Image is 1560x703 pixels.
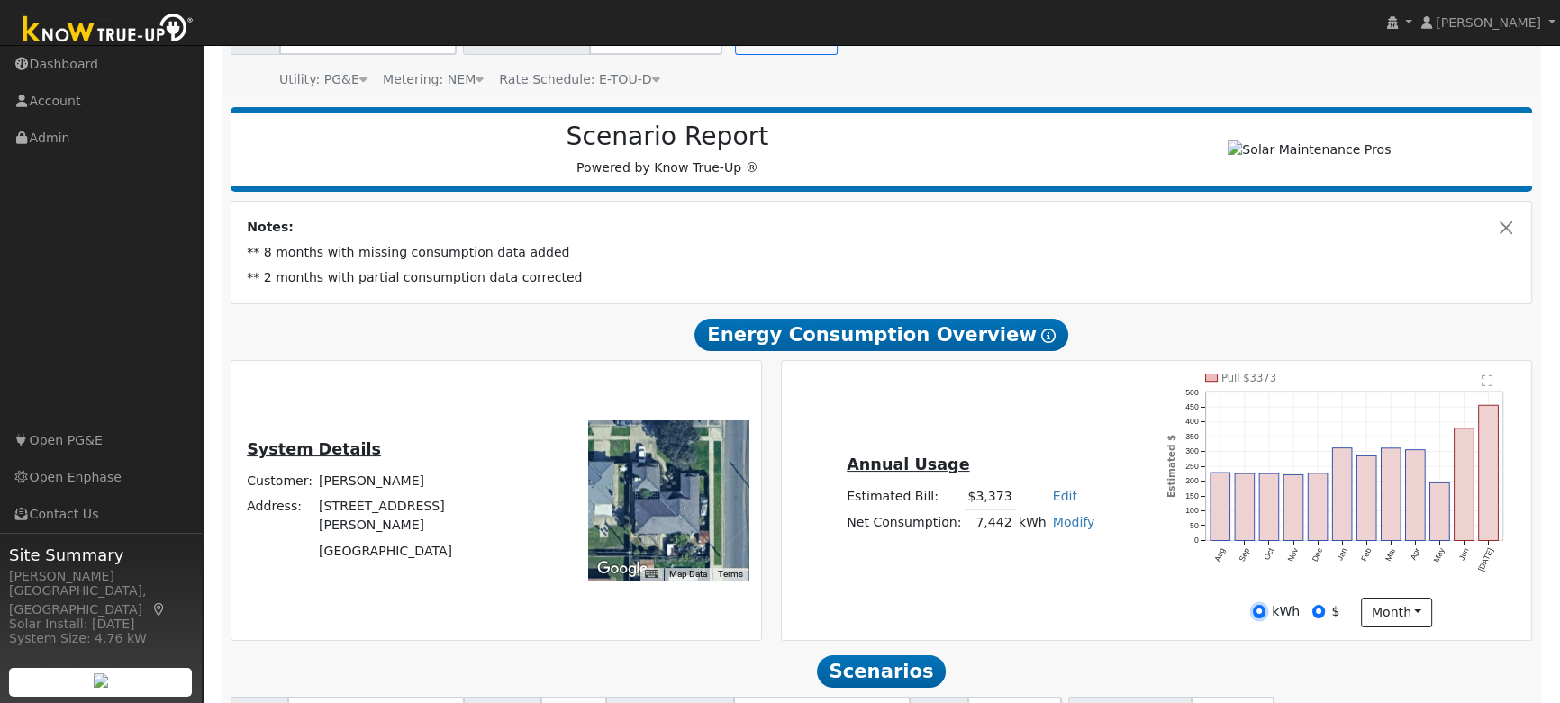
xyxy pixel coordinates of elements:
img: retrieve [94,673,108,688]
text: Jun [1457,546,1471,562]
text: 100 [1185,506,1199,515]
text: 50 [1190,521,1199,530]
text: Pull $3373 [1221,371,1276,383]
rect: onclick="" [1332,447,1352,540]
div: Metering: NEM [383,70,484,89]
td: ** 8 months with missing consumption data added [244,240,1519,266]
text: Apr [1409,546,1422,562]
div: Utility: PG&E [279,70,367,89]
h2: Scenario Report [249,122,1086,152]
u: System Details [247,440,381,458]
td: [STREET_ADDRESS][PERSON_NAME] [316,494,531,538]
text: May [1432,545,1447,563]
text: 300 [1185,446,1199,455]
td: ** 2 months with partial consumption data corrected [244,266,1519,291]
span: [PERSON_NAME] [1436,15,1541,30]
img: Solar Maintenance Pros [1228,140,1391,159]
rect: onclick="" [1356,455,1376,540]
text: Feb [1359,546,1373,563]
a: Modify [1053,515,1095,529]
text: Estimated $ [1165,434,1175,497]
a: Map [151,602,168,617]
text: 400 [1185,417,1199,426]
td: [GEOGRAPHIC_DATA] [316,538,531,563]
rect: onclick="" [1430,482,1450,540]
a: Edit [1053,489,1077,503]
rect: onclick="" [1308,473,1328,541]
button: Map Data [669,568,707,581]
text:  [1483,374,1494,387]
td: 7,442 [965,509,1015,536]
button: month [1361,598,1432,628]
u: Annual Usage [847,455,969,473]
td: Address: [244,494,316,538]
rect: onclick="" [1259,473,1279,540]
img: Know True-Up [14,10,203,50]
span: Site Summary [9,543,193,567]
strong: Notes: [247,220,294,234]
img: Google [593,557,652,581]
span: Alias: HETOUD [499,72,659,86]
text: Sep [1237,546,1251,563]
rect: onclick="" [1479,405,1499,540]
text: Aug [1212,546,1227,563]
button: Keyboard shortcuts [645,568,658,581]
text: Nov [1285,545,1300,563]
i: Show Help [1041,329,1056,343]
input: kWh [1253,605,1265,617]
td: Net Consumption: [844,509,965,536]
div: [PERSON_NAME] [9,567,193,586]
span: Scenarios [817,655,946,688]
td: Customer: [244,469,316,494]
td: [PERSON_NAME] [316,469,531,494]
rect: onclick="" [1406,449,1426,540]
td: $3,373 [965,484,1015,510]
text: 450 [1185,402,1199,411]
rect: onclick="" [1211,473,1230,541]
span: Energy Consumption Overview [694,319,1067,351]
td: kWh [1015,509,1049,536]
div: System Size: 4.76 kW [9,629,193,648]
div: [GEOGRAPHIC_DATA], [GEOGRAPHIC_DATA] [9,581,193,619]
text: 500 [1185,387,1199,396]
a: Terms [718,569,743,579]
text: 150 [1185,491,1199,500]
td: Estimated Bill: [844,484,965,510]
text: Jan [1335,546,1348,562]
rect: onclick="" [1455,428,1474,540]
text: 200 [1185,476,1199,485]
text: Dec [1310,545,1324,563]
rect: onclick="" [1235,473,1255,540]
text: 0 [1194,536,1199,545]
rect: onclick="" [1381,447,1401,540]
text: [DATE] [1476,546,1495,572]
button: Close [1497,218,1516,237]
div: Powered by Know True-Up ® [240,122,1096,177]
text: Mar [1383,546,1397,563]
input: $ [1312,605,1325,617]
text: 250 [1185,462,1199,471]
label: $ [1331,602,1339,621]
text: Oct [1262,546,1275,562]
rect: onclick="" [1283,474,1303,540]
label: kWh [1272,602,1300,621]
text: 350 [1185,432,1199,441]
a: Open this area in Google Maps (opens a new window) [593,557,652,581]
div: Solar Install: [DATE] [9,615,193,634]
